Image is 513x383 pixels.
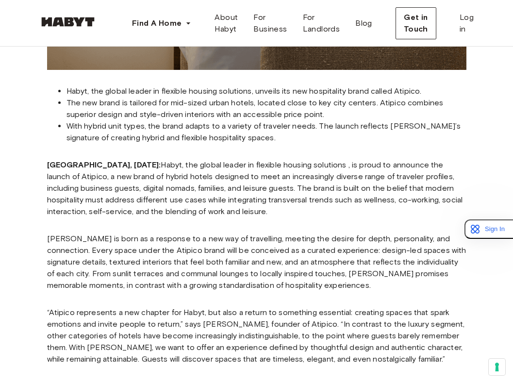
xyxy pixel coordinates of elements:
span: Blog [355,17,372,29]
span: Get in Touch [404,12,428,35]
span: Find A Home [132,17,182,29]
a: For Business [246,8,295,39]
button: Get in Touch [396,7,436,39]
span: For Business [253,12,287,35]
span: For Landlords [303,12,340,35]
p: Habyt, the global leader in flexible housing solutions , is proud to announce the launch of Atipi... [47,159,466,217]
a: Log in [452,8,481,39]
a: For Landlords [295,8,348,39]
strong: [GEOGRAPHIC_DATA], [DATE]: [47,160,161,169]
p: “Atipico represents a new chapter for Habyt, but also a return to something essential: creating s... [47,307,466,365]
p: [PERSON_NAME] is born as a response to a new way of travelling, meeting the desire for depth, per... [47,233,466,291]
a: About Habyt [207,8,246,39]
button: Your consent preferences for tracking technologies [489,359,505,375]
li: The new brand is tailored for mid-sized urban hotels, located close to key city centers. Atipico ... [66,97,466,120]
a: Blog [348,8,380,39]
img: Habyt [39,17,97,27]
button: Find A Home [124,14,199,33]
li: With hybrid unit types, the brand adapts to a variety of traveler needs. The launch reflects [PER... [66,120,466,144]
span: About Habyt [215,12,238,35]
li: Habyt, the global leader in flexible housing solutions, unveils its new hospitality brand called ... [66,85,466,97]
span: Log in [460,12,474,35]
